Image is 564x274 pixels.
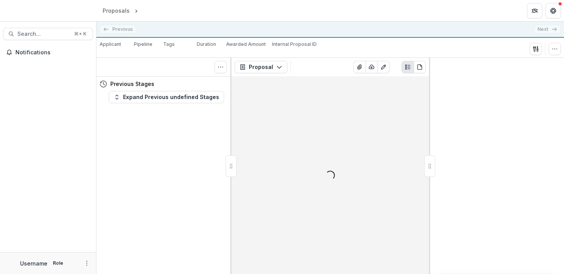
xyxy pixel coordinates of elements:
[163,41,175,48] p: Tags
[20,259,47,267] p: Username
[15,49,90,56] span: Notifications
[3,46,93,59] button: Notifications
[527,3,542,18] button: Partners
[226,41,266,48] p: Awarded Amount
[103,7,130,15] div: Proposals
[51,260,66,267] p: Role
[353,61,366,73] button: View Attached Files
[110,80,154,88] h4: Previous Stages
[82,259,91,268] button: More
[17,31,69,37] span: Search...
[100,5,133,16] a: Proposals
[545,3,561,18] button: Get Help
[214,61,227,73] button: Toggle View Cancelled Tasks
[272,41,317,48] p: Internal Proposal ID
[109,91,224,103] button: Expand Previous undefined Stages
[3,28,93,40] button: Search...
[402,61,414,73] button: Plaintext view
[73,30,88,38] div: ⌘ + K
[100,5,172,16] nav: breadcrumb
[134,41,152,48] p: Pipeline
[235,61,287,73] button: Proposal
[100,41,121,48] p: Applicant
[377,61,390,73] button: Edit as form
[414,61,426,73] button: PDF view
[197,41,216,48] p: Duration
